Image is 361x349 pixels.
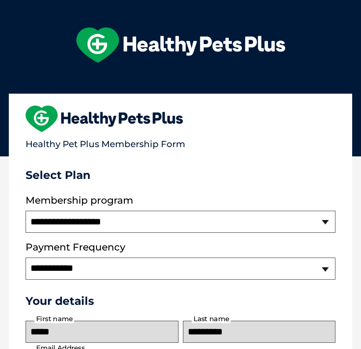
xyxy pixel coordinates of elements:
[26,168,335,182] h3: Select Plan
[192,315,231,323] label: Last name
[26,106,183,132] img: heart-shape-hpp-logo-large.png
[34,315,74,323] label: First name
[26,294,335,307] h3: Your details
[26,242,125,253] label: Payment Frequency
[76,27,285,63] img: hpp-logo-landscape-green-white.png
[26,135,335,149] p: Healthy Pet Plus Membership Form
[26,195,335,206] label: Membership program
